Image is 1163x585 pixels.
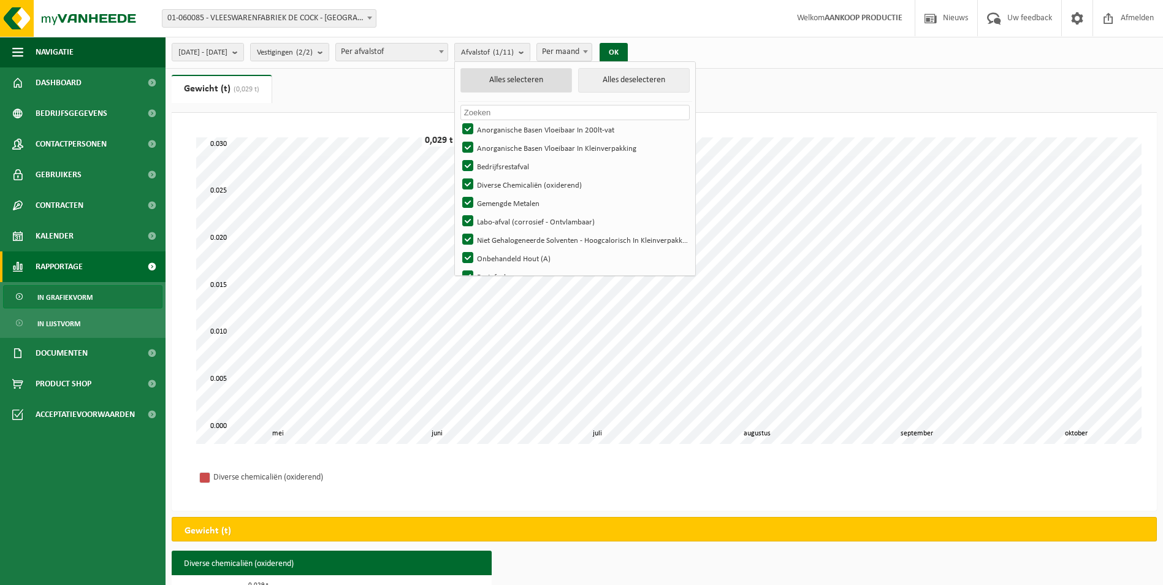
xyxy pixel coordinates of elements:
[460,212,689,231] label: Labo-afval (corrosief - Ontvlambaar)
[231,86,259,93] span: (0,029 t)
[37,312,80,335] span: In lijstvorm
[178,44,227,62] span: [DATE] - [DATE]
[3,312,162,335] a: In lijstvorm
[296,48,313,56] count: (2/2)
[460,105,690,120] input: Zoeken
[493,48,514,56] count: (1/11)
[536,43,592,61] span: Per maand
[162,10,376,27] span: 01-060085 - VLEESWARENFABRIEK DE COCK - SINT-NIKLAAS
[336,44,448,61] span: Per afvalstof
[825,13,902,23] strong: AANKOOP PRODUCTIE
[172,43,244,61] button: [DATE] - [DATE]
[250,43,329,61] button: Vestigingen(2/2)
[36,98,107,129] span: Bedrijfsgegevens
[600,43,628,63] button: OK
[460,139,689,157] label: Anorganische Basen Vloeibaar In Kleinverpakking
[36,399,135,430] span: Acceptatievoorwaarden
[3,285,162,308] a: In grafiekvorm
[460,120,689,139] label: Anorganische Basen Vloeibaar In 200lt-vat
[454,43,530,61] button: Afvalstof(1/11)
[36,369,91,399] span: Product Shop
[213,470,373,485] div: Diverse chemicaliën (oxiderend)
[172,75,272,103] a: Gewicht (t)
[422,134,456,147] div: 0,029 t
[172,551,492,578] h3: Diverse chemicaliën (oxiderend)
[36,37,74,67] span: Navigatie
[36,338,88,369] span: Documenten
[460,231,689,249] label: Niet Gehalogeneerde Solventen - Hoogcalorisch In Kleinverpakking
[36,251,83,282] span: Rapportage
[36,159,82,190] span: Gebruikers
[36,190,83,221] span: Contracten
[36,129,107,159] span: Contactpersonen
[37,286,93,309] span: In grafiekvorm
[460,68,572,93] button: Alles selecteren
[36,221,74,251] span: Kalender
[460,249,689,267] label: Onbehandeld Hout (A)
[335,43,448,61] span: Per afvalstof
[578,68,690,93] button: Alles deselecteren
[537,44,592,61] span: Per maand
[36,67,82,98] span: Dashboard
[172,518,243,545] h2: Gewicht (t)
[461,44,514,62] span: Afvalstof
[460,194,689,212] label: Gemengde Metalen
[460,157,689,175] label: Bedrijfsrestafval
[460,267,689,286] label: Restafval
[460,175,689,194] label: Diverse Chemicaliën (oxiderend)
[257,44,313,62] span: Vestigingen
[162,9,376,28] span: 01-060085 - VLEESWARENFABRIEK DE COCK - SINT-NIKLAAS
